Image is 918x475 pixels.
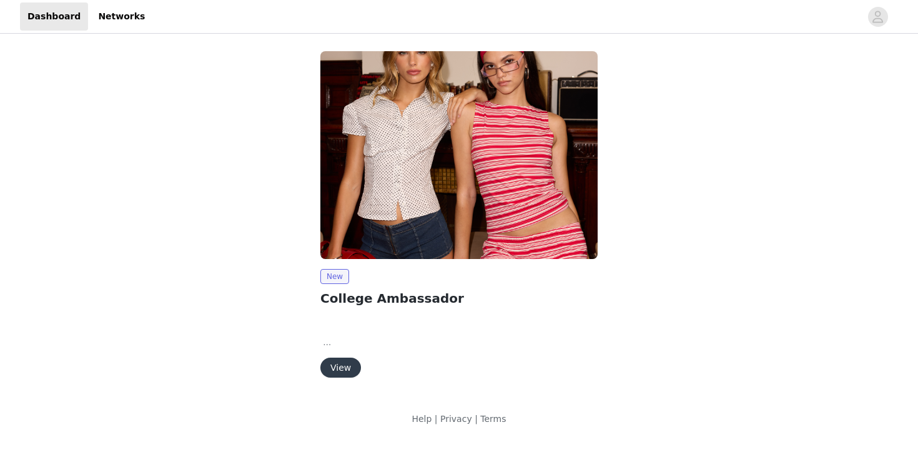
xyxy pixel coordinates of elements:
[440,414,472,424] a: Privacy
[480,414,506,424] a: Terms
[320,269,349,284] span: New
[320,363,361,373] a: View
[320,51,598,259] img: Edikted
[872,7,884,27] div: avatar
[91,2,152,31] a: Networks
[475,414,478,424] span: |
[320,289,598,308] h2: College Ambassador
[320,358,361,378] button: View
[412,414,432,424] a: Help
[435,414,438,424] span: |
[20,2,88,31] a: Dashboard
